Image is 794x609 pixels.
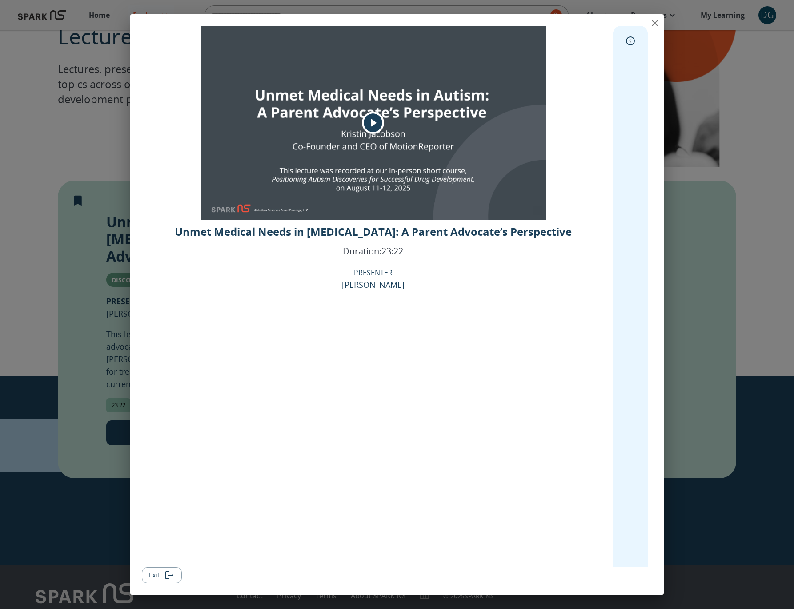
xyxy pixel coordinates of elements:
p: Duration: 23:22 [343,245,403,257]
p: PRESENTER [354,268,393,278]
p: Unmet Medical Needs in [MEDICAL_DATA]: A Parent Advocate’s Perspective [175,224,572,240]
button: close [646,14,664,32]
p: [PERSON_NAME] [342,278,405,291]
button: expand [624,34,637,48]
button: play [360,109,386,136]
button: Exit [142,567,182,584]
div: Image Cover [142,26,604,220]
